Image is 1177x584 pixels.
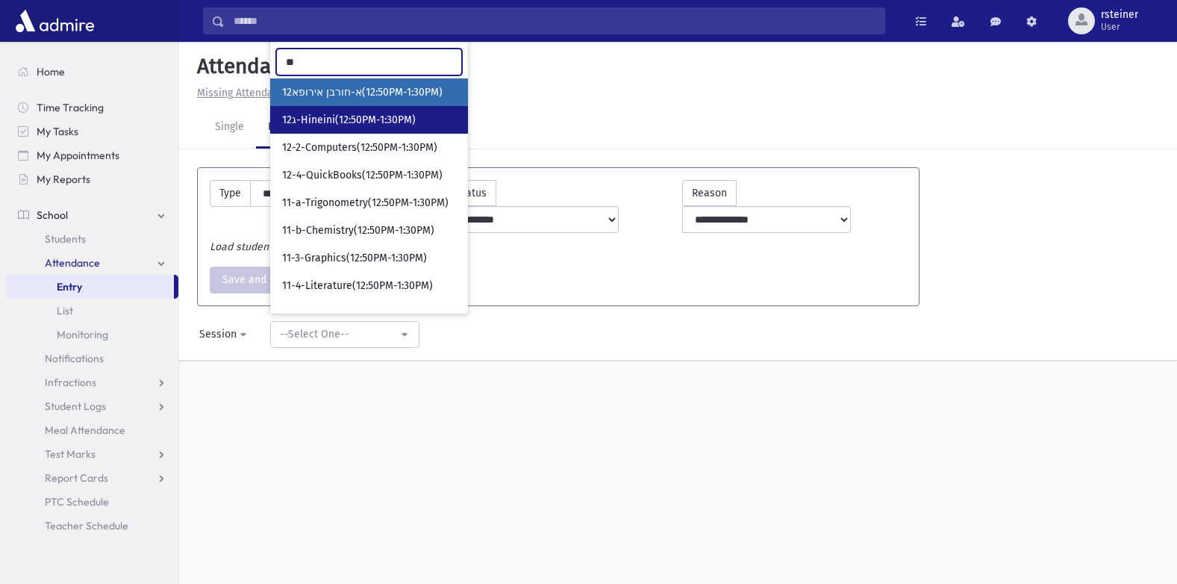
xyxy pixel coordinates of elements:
span: School [37,208,68,222]
span: Home [37,65,65,78]
div: Load students to select [202,239,914,255]
span: Report Cards [45,471,108,485]
button: Session [190,321,258,348]
h5: Attendance Entry [191,54,358,79]
a: School [6,203,178,227]
a: My Appointments [6,143,178,167]
label: Status [446,180,496,206]
a: Test Marks [6,442,178,466]
label: Type [210,180,251,207]
span: 12ג-Hineini(12:50PM-1:30PM) [282,113,416,128]
span: Meal Attendance [45,423,125,437]
label: Reason [682,180,737,206]
a: Student Logs [6,394,178,418]
a: Entry [6,275,174,299]
span: Infractions [45,376,96,389]
a: Meal Attendance [6,418,178,442]
span: My Tasks [37,125,78,138]
a: Notifications [6,347,178,370]
div: Session [199,326,237,342]
button: --Select One-- [270,321,419,348]
a: Home [6,60,178,84]
span: Attendance [45,256,100,270]
span: 10-2-Geometry(12:50PM-1:30PM) [282,306,433,321]
span: rsteiner [1101,9,1138,21]
a: Students [6,227,178,251]
img: AdmirePro [12,6,98,36]
span: Student Logs [45,400,106,413]
span: 11-b-Chemistry(12:50PM-1:30PM) [282,223,434,238]
span: Notifications [45,352,104,365]
span: Time Tracking [37,101,104,114]
span: My Reports [37,173,90,186]
span: Monitoring [57,328,108,341]
span: Test Marks [45,447,96,461]
a: Report Cards [6,466,178,490]
span: Entry [57,280,82,293]
span: 11-a-Trigonometry(12:50PM-1:30PM) [282,196,449,211]
a: List [6,299,178,323]
span: 12-2-Computers(12:50PM-1:30PM) [282,140,437,155]
span: Teacher Schedule [45,519,128,532]
span: PTC Schedule [45,495,109,509]
a: Missing Attendance History [191,87,328,99]
span: Students [45,232,86,246]
u: Missing Attendance History [197,87,328,99]
a: My Reports [6,167,178,191]
a: Teacher Schedule [6,514,178,538]
span: My Appointments [37,149,119,162]
span: 12א-חורבן אירופא(12:50PM-1:30PM) [282,85,443,100]
button: Save and Print [210,267,305,293]
a: Infractions [6,370,178,394]
a: My Tasks [6,119,178,143]
span: 12-4-QuickBooks(12:50PM-1:30PM) [282,168,443,183]
input: Search [276,49,462,75]
a: Bulk [256,107,301,149]
span: 11-3-Graphics(12:50PM-1:30PM) [282,251,427,266]
a: Monitoring [6,323,178,347]
a: Time Tracking [6,96,178,119]
a: Single [203,107,256,149]
span: User [1101,21,1138,33]
a: PTC Schedule [6,490,178,514]
div: --Select One-- [280,326,398,342]
a: Attendance [6,251,178,275]
span: List [57,304,73,317]
span: 11-4-Literature(12:50PM-1:30PM) [282,279,433,293]
input: Search [225,7,884,34]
